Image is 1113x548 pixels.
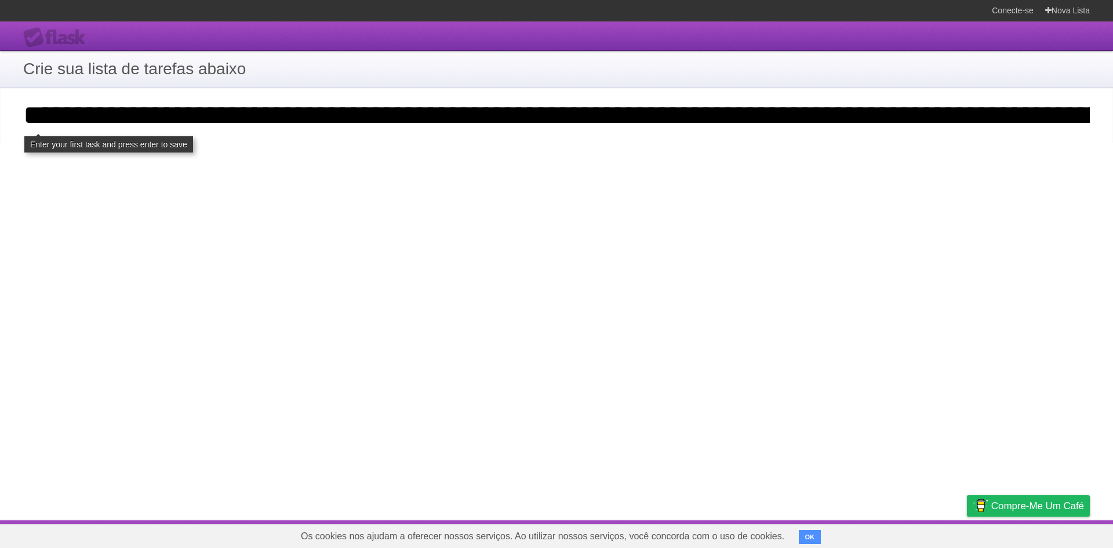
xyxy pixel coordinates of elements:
[799,530,821,544] button: OK
[821,523,893,545] a: Desenvolvedores
[805,534,815,540] font: OK
[967,495,1090,517] a: Compre-me um café
[782,523,807,545] a: Sobre
[1052,6,1090,15] font: Nova Lista
[301,531,784,541] font: Os cookies nos ajudam a oferecer nossos serviços. Ao utilizar nossos serviços, você concorda com ...
[907,523,937,545] a: Termos
[992,6,1034,15] font: Conecte-se
[973,496,988,516] img: Compre-me um café
[991,500,1084,511] font: Compre-me um café
[951,523,1000,545] a: Privacidade
[23,60,246,78] font: Crie sua lista de tarefas abaixo
[1014,523,1090,545] a: Sugira um recurso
